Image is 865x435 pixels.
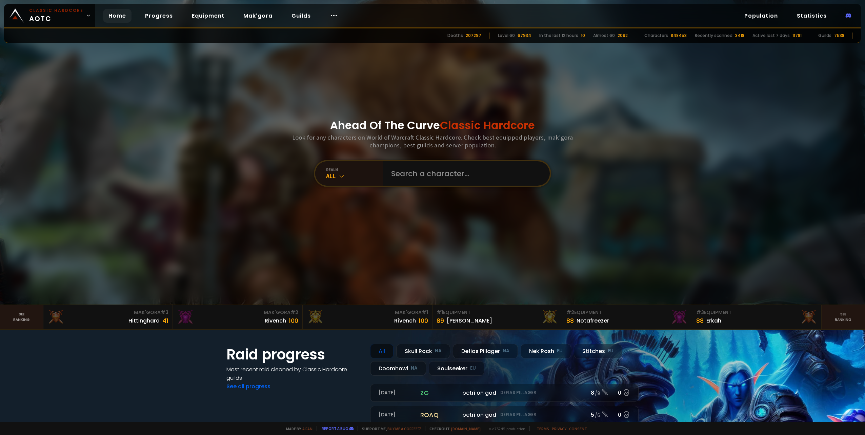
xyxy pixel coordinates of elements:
div: Stitches [574,344,622,358]
div: 207297 [466,33,481,39]
a: Privacy [552,426,566,431]
a: #3Equipment88Erkah [692,305,822,329]
div: Equipment [566,309,688,316]
input: Search a character... [387,161,542,186]
div: All [326,172,383,180]
a: [DOMAIN_NAME] [451,426,481,431]
div: 7538 [834,33,844,39]
div: Active last 7 days [752,33,790,39]
a: [DATE]roaqpetri on godDefias Pillager5 /60 [370,406,639,424]
small: EU [608,348,613,354]
h1: Ahead Of The Curve [330,117,535,133]
span: # 2 [566,309,574,316]
div: In the last 12 hours [539,33,578,39]
span: # 2 [290,309,298,316]
div: Recently scanned [695,33,732,39]
a: [DATE]zgpetri on godDefias Pillager8 /90 [370,384,639,402]
div: All [370,344,394,358]
div: [PERSON_NAME] [447,316,492,325]
a: Guilds [286,9,316,23]
span: Support me, [358,426,421,431]
div: Erkah [706,316,721,325]
small: NA [435,348,442,354]
div: 88 [696,316,704,325]
div: 89 [437,316,444,325]
span: v. d752d5 - production [485,426,525,431]
div: 11781 [792,33,802,39]
span: # 3 [696,309,704,316]
div: 41 [162,316,168,325]
a: #1Equipment89[PERSON_NAME] [432,305,562,329]
a: Buy me a coffee [387,426,421,431]
span: Made by [282,426,313,431]
div: realm [326,167,383,172]
div: 3418 [735,33,744,39]
a: Seeranking [822,305,865,329]
a: Mak'Gora#3Hittinghard41 [43,305,173,329]
h3: Look for any characters on World of Warcraft Classic Hardcore. Check best equipped players, mak'g... [289,133,576,149]
a: Terms [537,426,549,431]
a: Population [739,9,783,23]
small: EU [470,365,476,372]
div: 88 [566,316,574,325]
a: Equipment [186,9,230,23]
div: Rivench [265,316,286,325]
div: Equipment [437,309,558,316]
span: # 3 [161,309,168,316]
div: 67934 [518,33,531,39]
div: Characters [644,33,668,39]
span: Classic Hardcore [440,118,535,133]
a: Mak'gora [238,9,278,23]
a: Classic HardcoreAOTC [4,4,95,27]
div: 848453 [671,33,687,39]
div: 10 [581,33,585,39]
div: Equipment [696,309,818,316]
a: Mak'Gora#1Rîvench100 [303,305,432,329]
a: Home [103,9,132,23]
a: a fan [302,426,313,431]
div: Soulseeker [429,361,484,376]
small: NA [503,348,509,354]
div: 100 [419,316,428,325]
div: Mak'Gora [177,309,298,316]
div: Mak'Gora [47,309,169,316]
div: Deaths [447,33,463,39]
small: Classic Hardcore [29,7,83,14]
div: Almost 60 [593,33,615,39]
div: Rîvench [394,316,416,325]
div: 2092 [618,33,628,39]
div: Notafreezer [577,316,609,325]
a: Mak'Gora#2Rivench100 [173,305,303,329]
h1: Raid progress [226,344,362,365]
span: # 1 [437,309,443,316]
span: Checkout [425,426,481,431]
div: Level 60 [498,33,515,39]
div: Mak'Gora [307,309,428,316]
div: Guilds [818,33,831,39]
h4: Most recent raid cleaned by Classic Hardcore guilds [226,365,362,382]
div: Defias Pillager [453,344,518,358]
a: Report a bug [322,426,348,431]
span: # 1 [422,309,428,316]
div: Doomhowl [370,361,426,376]
div: Hittinghard [128,316,160,325]
a: Statistics [791,9,832,23]
div: Skull Rock [396,344,450,358]
a: #2Equipment88Notafreezer [562,305,692,329]
a: Consent [569,426,587,431]
div: 100 [289,316,298,325]
a: Progress [140,9,178,23]
div: Nek'Rosh [521,344,571,358]
small: NA [411,365,418,372]
small: EU [557,348,563,354]
span: AOTC [29,7,83,24]
a: See all progress [226,382,270,390]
